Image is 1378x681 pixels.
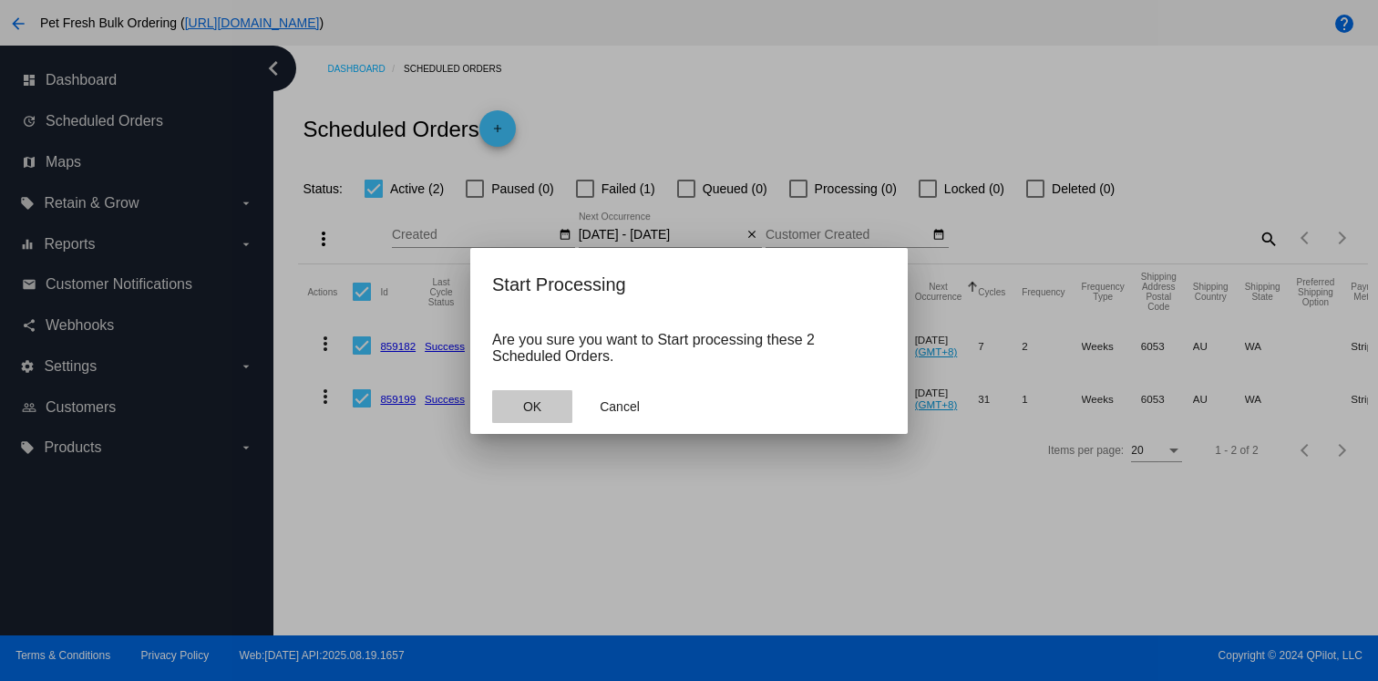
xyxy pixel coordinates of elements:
[492,390,572,423] button: Close dialog
[492,270,886,299] h2: Start Processing
[580,390,660,423] button: Close dialog
[492,332,886,365] p: Are you sure you want to Start processing these 2 Scheduled Orders.
[523,399,541,414] span: OK
[600,399,640,414] span: Cancel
